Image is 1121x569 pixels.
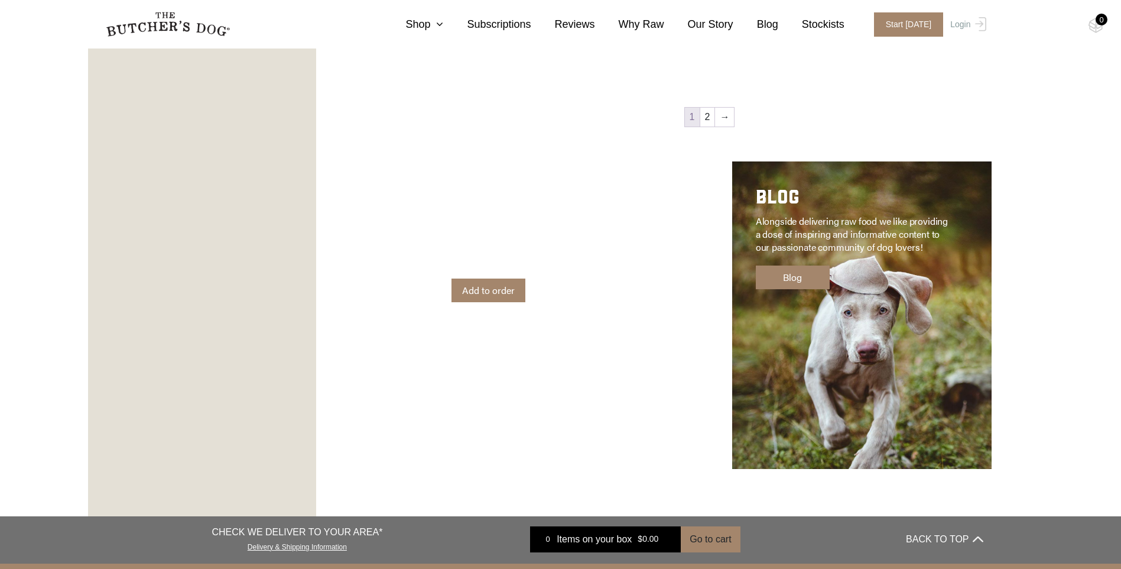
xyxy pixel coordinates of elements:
[947,12,986,37] a: Login
[638,534,642,544] span: $
[756,215,950,254] p: Alongside delivering raw food we like providing a dose of inspiring and informative content to ou...
[733,17,778,33] a: Blog
[212,525,382,539] p: CHECK WE DELIVER TO YOUR AREA*
[451,279,525,302] a: Add to order
[531,17,595,33] a: Reviews
[443,17,531,33] a: Subscriptions
[248,540,347,551] a: Delivery & Shipping Information
[685,108,700,127] span: Page 1
[638,534,658,544] bdi: 0.00
[681,526,740,552] button: Go to cart
[539,534,557,545] div: 0
[1096,14,1107,25] div: 0
[715,108,734,127] a: →
[1088,18,1103,33] img: TBD_Cart-Empty.png
[862,12,948,37] a: Start [DATE]
[874,12,944,37] span: Start [DATE]
[451,185,646,215] h2: APOTHECARY
[557,532,632,547] span: Items on your box
[756,266,830,289] a: Blog
[382,17,443,33] a: Shop
[530,526,681,552] a: 0 Items on your box $0.00
[664,17,733,33] a: Our Story
[595,17,664,33] a: Why Raw
[778,17,844,33] a: Stockists
[700,108,715,127] a: Page 2
[451,215,646,267] p: Adored Beast Apothecary is a line of all-natural pet products designed to support your dog’s heal...
[906,525,983,554] button: BACK TO TOP
[756,185,950,215] h2: BLOG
